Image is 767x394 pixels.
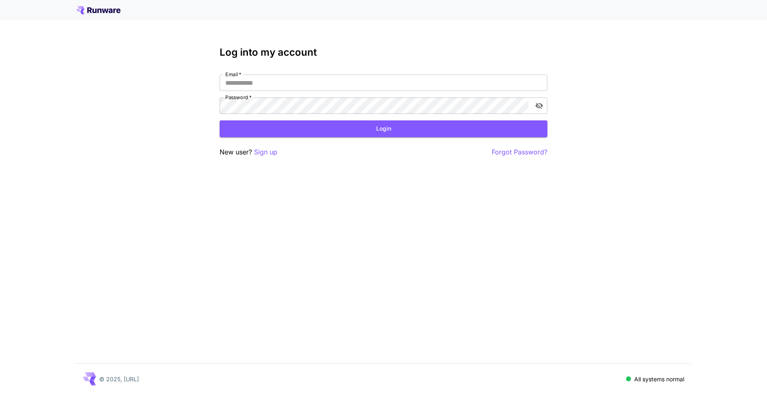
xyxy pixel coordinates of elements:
[220,147,277,157] p: New user?
[225,71,241,78] label: Email
[634,375,684,383] p: All systems normal
[254,147,277,157] button: Sign up
[532,98,547,113] button: toggle password visibility
[492,147,547,157] button: Forgot Password?
[220,47,547,58] h3: Log into my account
[99,375,139,383] p: © 2025, [URL]
[220,120,547,137] button: Login
[225,94,252,101] label: Password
